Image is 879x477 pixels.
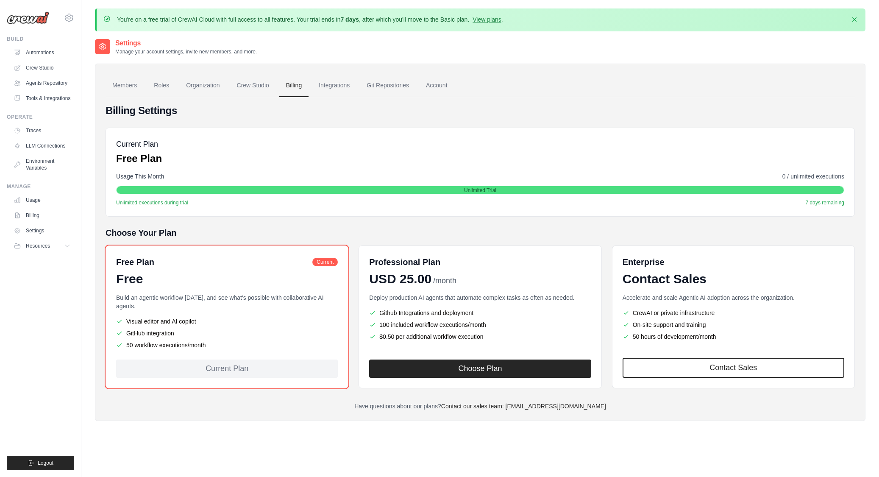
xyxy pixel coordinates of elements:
p: Have questions about our plans? [106,402,855,410]
div: Current Plan [116,360,338,378]
span: 0 / unlimited executions [782,172,844,181]
span: Usage This Month [116,172,164,181]
li: GitHub integration [116,329,338,338]
a: Tools & Integrations [10,92,74,105]
a: Roles [147,74,176,97]
span: Unlimited Trial [464,187,496,194]
li: Github Integrations and deployment [369,309,591,317]
button: Logout [7,456,74,470]
a: Traces [10,124,74,137]
li: CrewAI or private infrastructure [623,309,844,317]
div: Free [116,271,338,287]
p: Free Plan [116,152,162,165]
a: Contact our sales team: [EMAIL_ADDRESS][DOMAIN_NAME] [441,403,606,410]
h6: Free Plan [116,256,154,268]
div: Build [7,36,74,42]
span: Current [312,258,338,266]
h2: Settings [115,38,257,48]
h6: Professional Plan [369,256,440,268]
h4: Billing Settings [106,104,855,117]
a: Billing [10,209,74,222]
a: Billing [279,74,309,97]
li: Visual editor and AI copilot [116,317,338,326]
p: You're on a free trial of CrewAI Cloud with full access to all features. Your trial ends in , aft... [117,15,503,24]
span: 7 days remaining [806,199,844,206]
strong: 7 days [340,16,359,23]
div: Manage [7,183,74,190]
img: Logo [7,11,49,24]
div: Operate [7,114,74,120]
h6: Enterprise [623,256,844,268]
div: Contact Sales [623,271,844,287]
a: Automations [10,46,74,59]
a: Crew Studio [230,74,276,97]
a: Crew Studio [10,61,74,75]
li: 50 hours of development/month [623,332,844,341]
a: View plans [473,16,501,23]
a: Contact Sales [623,358,844,378]
button: Choose Plan [369,360,591,378]
span: Logout [38,460,53,466]
p: Manage your account settings, invite new members, and more. [115,48,257,55]
span: /month [433,275,456,287]
span: USD 25.00 [369,271,431,287]
a: Agents Repository [10,76,74,90]
a: Members [106,74,144,97]
span: Resources [26,243,50,249]
h5: Current Plan [116,138,162,150]
a: Settings [10,224,74,237]
a: Integrations [312,74,356,97]
p: Accelerate and scale Agentic AI adoption across the organization. [623,293,844,302]
a: Account [419,74,454,97]
span: Unlimited executions during trial [116,199,188,206]
h5: Choose Your Plan [106,227,855,239]
a: Usage [10,193,74,207]
a: Organization [179,74,226,97]
li: 50 workflow executions/month [116,341,338,349]
a: Git Repositories [360,74,416,97]
li: 100 included workflow executions/month [369,321,591,329]
p: Deploy production AI agents that automate complex tasks as often as needed. [369,293,591,302]
li: On-site support and training [623,321,844,329]
li: $0.50 per additional workflow execution [369,332,591,341]
a: LLM Connections [10,139,74,153]
p: Build an agentic workflow [DATE], and see what's possible with collaborative AI agents. [116,293,338,310]
a: Environment Variables [10,154,74,175]
button: Resources [10,239,74,253]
